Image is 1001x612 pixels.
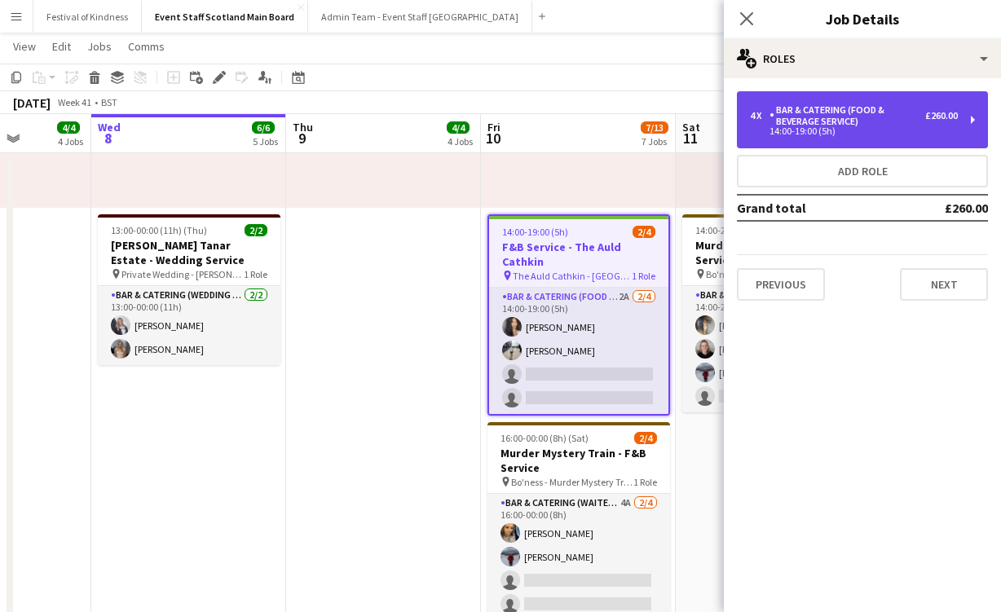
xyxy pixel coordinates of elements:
div: 4 Jobs [448,135,473,147]
span: 11 [680,129,700,147]
span: 4/4 [57,121,80,134]
a: Jobs [81,36,118,57]
span: Bo'ness - Murder Mystery Train [706,268,828,280]
span: 7/13 [641,121,668,134]
span: Bo'ness - Murder Mystery Train [511,476,633,488]
span: 14:00-22:00 (8h) [695,224,761,236]
span: Wed [98,120,121,134]
span: Jobs [87,39,112,54]
span: 14:00-19:00 (5h) [502,226,568,238]
span: Private Wedding - [PERSON_NAME] [121,268,244,280]
div: 4 x [750,110,769,121]
button: Admin Team - Event Staff [GEOGRAPHIC_DATA] [308,1,532,33]
span: 16:00-00:00 (8h) (Sat) [500,432,589,444]
span: Sat [682,120,700,134]
app-card-role: Bar & Catering (Waiter / waitress)2A3/414:00-22:00 (8h)[PERSON_NAME][PERSON_NAME][PERSON_NAME] [682,286,865,412]
h3: Job Details [724,8,1001,29]
td: £260.00 [891,195,988,221]
app-card-role: Bar & Catering (Food & Beverage Service)2A2/414:00-19:00 (5h)[PERSON_NAME][PERSON_NAME] [489,288,668,414]
app-job-card: 14:00-22:00 (8h)3/4Murder Mystery Train - F&B Service Bo'ness - Murder Mystery Train1 RoleBar & C... [682,214,865,412]
button: Festival of Kindness [33,1,142,33]
app-job-card: 14:00-19:00 (5h)2/4F&B Service - The Auld Cathkin The Auld Cathkin - [GEOGRAPHIC_DATA]1 RoleBar &... [487,214,670,416]
span: Edit [52,39,71,54]
div: Roles [724,39,1001,78]
div: £260.00 [925,110,958,121]
span: 9 [290,129,313,147]
span: The Auld Cathkin - [GEOGRAPHIC_DATA] [513,270,632,282]
span: Week 41 [54,96,95,108]
span: Comms [128,39,165,54]
span: 1 Role [633,476,657,488]
span: Thu [293,120,313,134]
button: Previous [737,268,825,301]
span: 1 Role [632,270,655,282]
span: 10 [485,129,500,147]
button: Add role [737,155,988,187]
button: Event Staff Scotland Main Board [142,1,308,33]
span: 4/4 [447,121,470,134]
a: Edit [46,36,77,57]
div: [DATE] [13,95,51,111]
div: 14:00-19:00 (5h) [750,127,958,135]
button: Next [900,268,988,301]
span: 2/4 [633,226,655,238]
h3: [PERSON_NAME] Tanar Estate - Wedding Service [98,238,280,267]
span: 2/4 [634,432,657,444]
app-card-role: Bar & Catering (Wedding Service Staff)2/213:00-00:00 (11h)[PERSON_NAME][PERSON_NAME] [98,286,280,365]
h3: Murder Mystery Train - F&B Service [487,446,670,475]
div: BST [101,96,117,108]
div: 4 Jobs [58,135,83,147]
a: View [7,36,42,57]
app-job-card: 13:00-00:00 (11h) (Thu)2/2[PERSON_NAME] Tanar Estate - Wedding Service Private Wedding - [PERSON_... [98,214,280,365]
span: 8 [95,129,121,147]
span: 2/2 [245,224,267,236]
a: Comms [121,36,171,57]
span: 13:00-00:00 (11h) (Thu) [111,224,207,236]
td: Grand total [737,195,891,221]
div: 5 Jobs [253,135,278,147]
span: Fri [487,120,500,134]
span: View [13,39,36,54]
span: 1 Role [244,268,267,280]
span: 6/6 [252,121,275,134]
h3: F&B Service - The Auld Cathkin [489,240,668,269]
div: Bar & Catering (Food & Beverage Service) [769,104,925,127]
div: 7 Jobs [642,135,668,147]
h3: Murder Mystery Train - F&B Service [682,238,865,267]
